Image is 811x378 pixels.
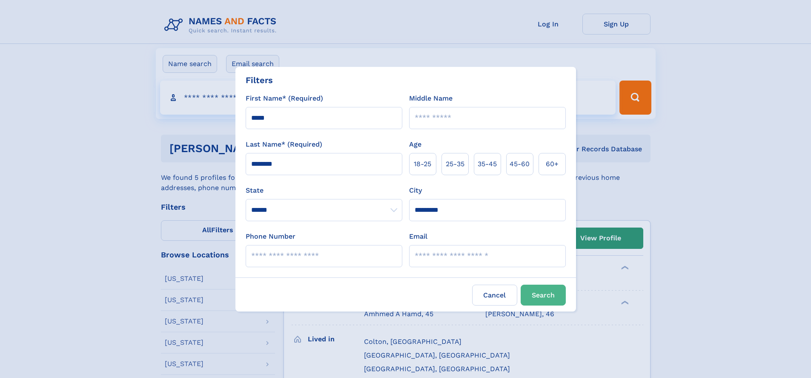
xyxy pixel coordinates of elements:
[409,231,427,242] label: Email
[409,139,421,150] label: Age
[246,74,273,87] div: Filters
[472,285,517,306] label: Cancel
[546,159,559,169] span: 60+
[478,159,497,169] span: 35‑45
[246,231,295,242] label: Phone Number
[446,159,464,169] span: 25‑35
[414,159,431,169] span: 18‑25
[409,93,453,104] label: Middle Name
[246,139,322,150] label: Last Name* (Required)
[510,159,530,169] span: 45‑60
[246,185,402,196] label: State
[521,285,566,306] button: Search
[246,93,323,104] label: First Name* (Required)
[409,185,422,196] label: City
